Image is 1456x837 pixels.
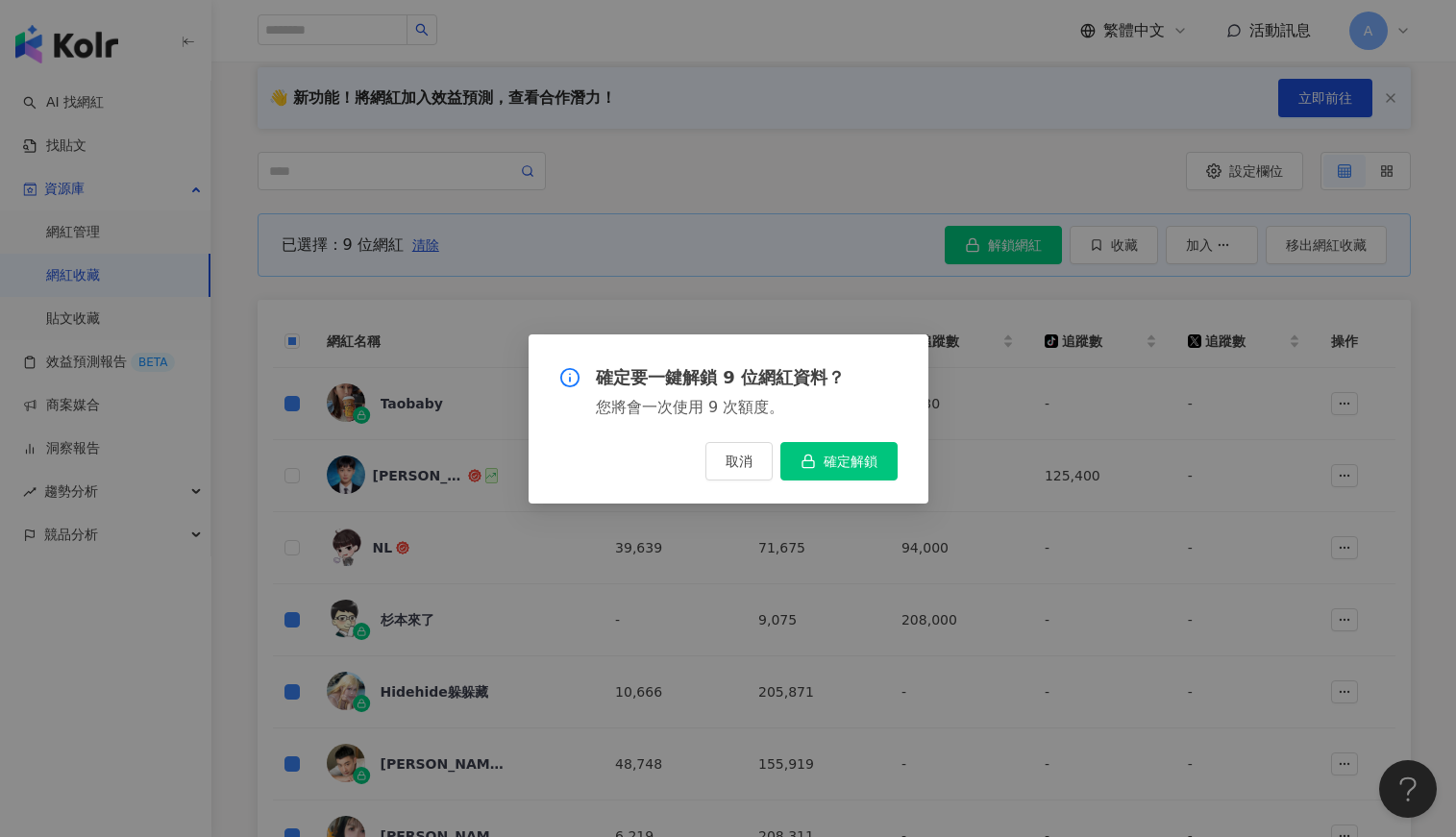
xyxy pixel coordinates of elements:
span: 確定解鎖 [824,453,877,468]
div: 確定要一鍵解鎖 9 位網紅資料？ [559,365,898,389]
button: 確定解鎖 [780,441,898,480]
button: 取消 [705,441,773,480]
span: 取消 [726,453,753,468]
div: 您將會一次使用 9 次額度。 [559,397,898,418]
